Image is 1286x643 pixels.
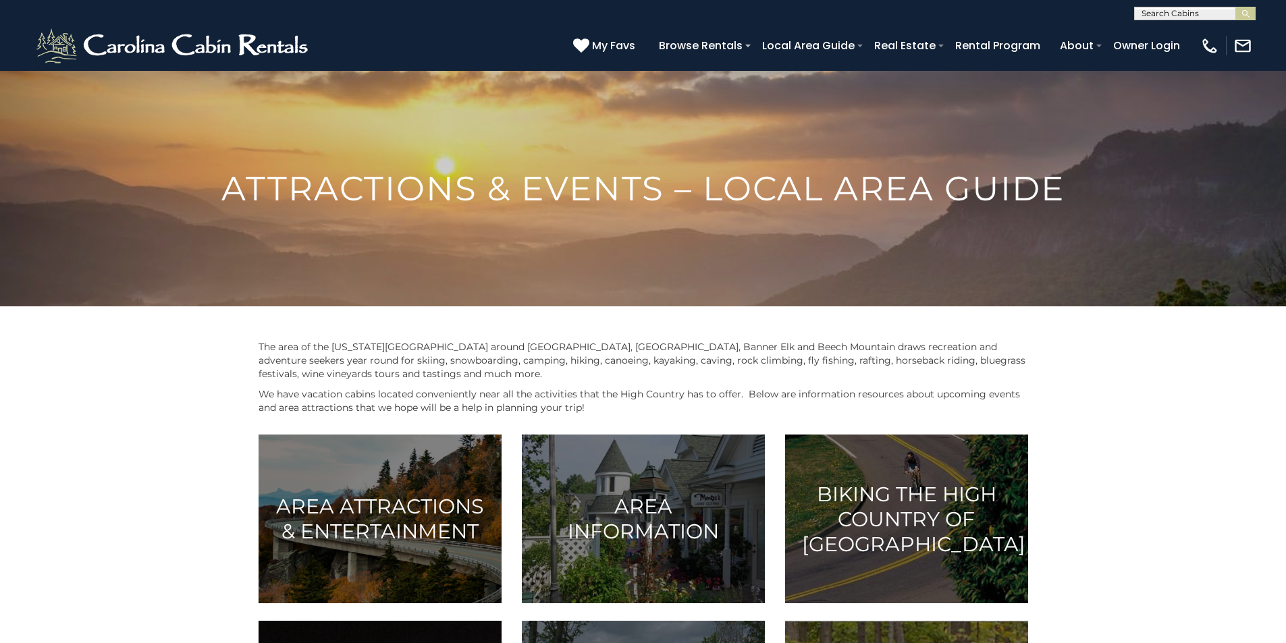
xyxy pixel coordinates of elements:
[275,494,485,544] h3: Area Attractions & Entertainment
[785,435,1028,603] a: Biking the High Country of [GEOGRAPHIC_DATA]
[34,26,314,66] img: White-1-2.png
[592,37,635,54] span: My Favs
[259,340,1028,381] p: The area of the [US_STATE][GEOGRAPHIC_DATA] around [GEOGRAPHIC_DATA], [GEOGRAPHIC_DATA], Banner E...
[755,34,861,57] a: Local Area Guide
[1200,36,1219,55] img: phone-regular-white.png
[539,494,748,544] h3: Area Information
[1053,34,1100,57] a: About
[1233,36,1252,55] img: mail-regular-white.png
[522,435,765,603] a: Area Information
[652,34,749,57] a: Browse Rentals
[573,37,639,55] a: My Favs
[1106,34,1187,57] a: Owner Login
[802,482,1011,557] h3: Biking the High Country of [GEOGRAPHIC_DATA]
[948,34,1047,57] a: Rental Program
[259,435,502,603] a: Area Attractions & Entertainment
[259,387,1028,414] p: We have vacation cabins located conveniently near all the activities that the High Country has to...
[867,34,942,57] a: Real Estate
